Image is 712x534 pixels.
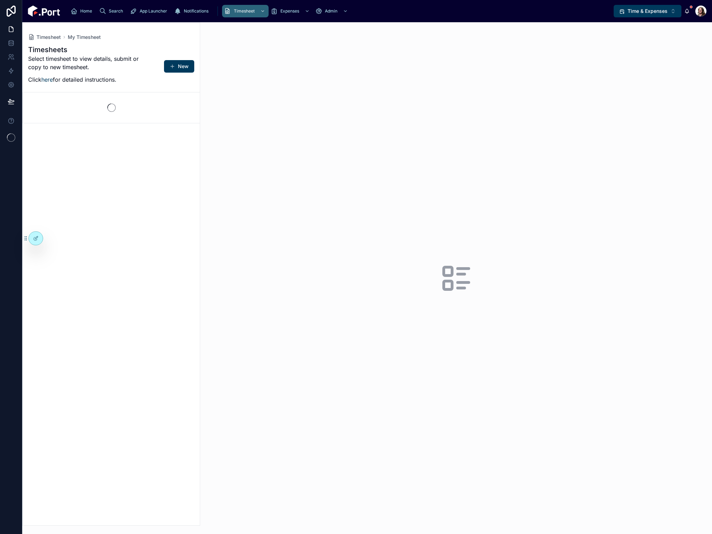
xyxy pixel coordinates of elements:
[164,60,194,73] button: New
[140,8,167,14] span: App Launcher
[66,3,614,19] div: scrollable content
[28,55,142,71] p: Select timesheet to view details, submit or copy to new timesheet.
[68,5,97,17] a: Home
[41,76,53,83] a: here
[36,34,61,41] span: Timesheet
[313,5,351,17] a: Admin
[28,34,61,41] a: Timesheet
[109,8,123,14] span: Search
[28,45,142,55] h1: Timesheets
[28,6,60,17] img: App logo
[80,8,92,14] span: Home
[280,8,299,14] span: Expenses
[614,5,681,17] button: Select Button
[68,34,101,41] a: My Timesheet
[628,8,668,15] span: Time & Expenses
[128,5,172,17] a: App Launcher
[97,5,128,17] a: Search
[28,75,142,84] p: Click for detailed instructions.
[184,8,208,14] span: Notifications
[325,8,337,14] span: Admin
[222,5,269,17] a: Timesheet
[269,5,313,17] a: Expenses
[172,5,213,17] a: Notifications
[234,8,255,14] span: Timesheet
